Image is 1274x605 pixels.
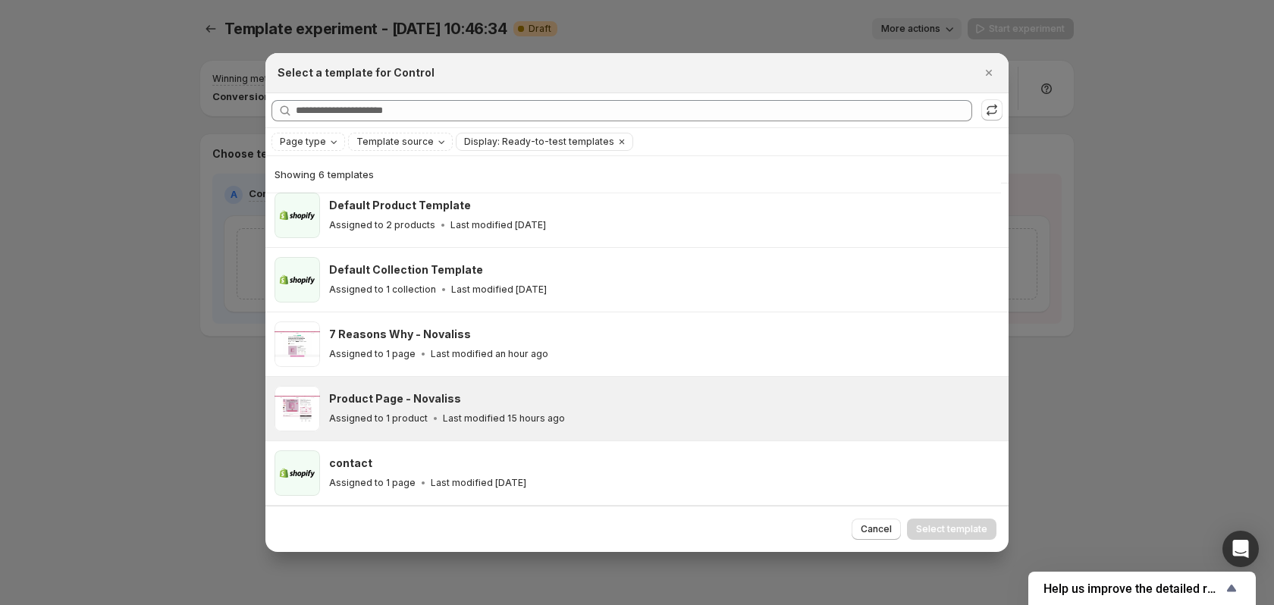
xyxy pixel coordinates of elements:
span: Showing 6 templates [275,168,374,180]
h3: 7 Reasons Why - Novaliss [329,327,471,342]
span: Page type [280,136,326,148]
button: Page type [272,133,344,150]
h2: Select a template for Control [278,65,435,80]
button: Cancel [852,519,901,540]
h3: Product Page - Novaliss [329,391,461,406]
button: Close [978,62,999,83]
button: Display: Ready-to-test templates [457,133,614,150]
span: Cancel [861,523,892,535]
button: Template source [349,133,452,150]
img: Default Collection Template [275,257,320,302]
p: Assigned to 1 collection [329,284,436,296]
div: Open Intercom Messenger [1222,531,1259,567]
span: Template source [356,136,434,148]
img: contact [275,450,320,496]
span: Display: Ready-to-test templates [464,136,614,148]
img: Default Product Template [275,193,320,238]
p: Last modified [DATE] [450,219,546,231]
button: Clear [614,133,629,150]
p: Last modified an hour ago [431,348,548,360]
h3: Default Collection Template [329,262,483,277]
p: Last modified [DATE] [431,477,526,489]
p: Assigned to 1 page [329,348,416,360]
h3: Default Product Template [329,198,471,213]
button: Show survey - Help us improve the detailed report for A/B campaigns [1043,579,1241,597]
p: Last modified 15 hours ago [443,412,565,425]
p: Last modified [DATE] [451,284,547,296]
p: Assigned to 1 product [329,412,428,425]
p: Assigned to 2 products [329,219,435,231]
p: Assigned to 1 page [329,477,416,489]
span: Help us improve the detailed report for A/B campaigns [1043,581,1222,596]
h3: contact [329,456,372,471]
